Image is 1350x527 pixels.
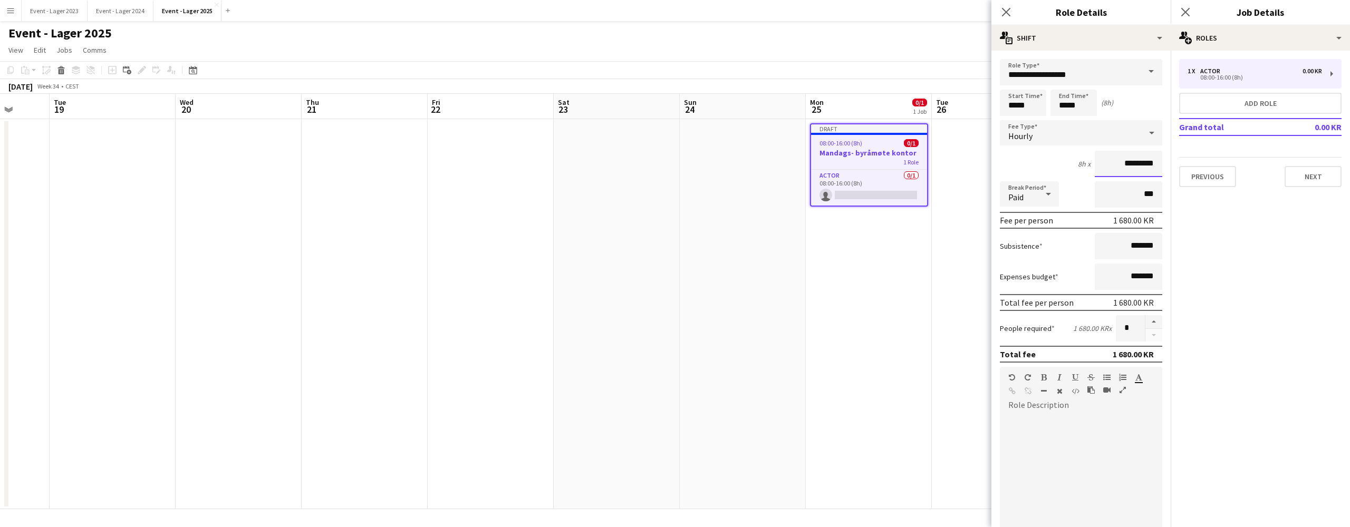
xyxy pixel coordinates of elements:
[934,103,948,115] span: 26
[180,97,194,107] span: Wed
[811,170,927,206] app-card-role: Actor0/108:00-16:00 (8h)
[1280,119,1342,135] td: 0.00 KR
[1087,386,1095,394] button: Paste as plain text
[1171,25,1350,51] div: Roles
[903,158,919,166] span: 1 Role
[1000,272,1058,281] label: Expenses budget
[8,81,33,92] div: [DATE]
[1303,67,1322,75] div: 0.00 KR
[56,45,72,55] span: Jobs
[1008,373,1016,382] button: Undo
[1000,297,1074,308] div: Total fee per person
[991,5,1171,19] h3: Role Details
[1056,387,1063,395] button: Clear Formatting
[1179,119,1280,135] td: Grand total
[54,97,66,107] span: Tue
[8,25,112,41] h1: Event - Lager 2025
[819,139,862,147] span: 08:00-16:00 (8h)
[1073,324,1112,333] div: 1 680.00 KR x
[1000,241,1043,251] label: Subsistence
[810,97,824,107] span: Mon
[65,82,79,90] div: CEST
[1188,75,1322,80] div: 08:00-16:00 (8h)
[1000,215,1053,226] div: Fee per person
[684,97,697,107] span: Sun
[810,123,928,207] app-job-card: Draft08:00-16:00 (8h)0/1Mandags- byråmøte kontor1 RoleActor0/108:00-16:00 (8h)
[1113,215,1154,226] div: 1 680.00 KR
[904,139,919,147] span: 0/1
[1285,166,1342,187] button: Next
[1103,373,1111,382] button: Unordered List
[1113,349,1154,359] div: 1 680.00 KR
[811,148,927,158] h3: Mandags- byråmøte kontor
[306,97,319,107] span: Thu
[991,25,1171,51] div: Shift
[811,124,927,133] div: Draft
[79,43,111,57] a: Comms
[432,97,440,107] span: Fri
[34,45,46,55] span: Edit
[912,99,927,106] span: 0/1
[1000,349,1036,359] div: Total fee
[1119,373,1126,382] button: Ordered List
[153,1,221,21] button: Event - Lager 2025
[1072,387,1079,395] button: HTML Code
[808,103,824,115] span: 25
[304,103,319,115] span: 21
[1040,373,1047,382] button: Bold
[1188,67,1200,75] div: 1 x
[913,108,927,115] div: 1 Job
[1008,192,1024,202] span: Paid
[556,103,570,115] span: 23
[1078,159,1091,169] div: 8h x
[1145,315,1162,329] button: Increase
[52,43,76,57] a: Jobs
[83,45,107,55] span: Comms
[30,43,50,57] a: Edit
[1103,386,1111,394] button: Insert video
[4,43,27,57] a: View
[88,1,153,21] button: Event - Lager 2024
[1040,387,1047,395] button: Horizontal Line
[1200,67,1224,75] div: Actor
[1024,373,1031,382] button: Redo
[936,97,948,107] span: Tue
[35,82,61,90] span: Week 34
[558,97,570,107] span: Sat
[178,103,194,115] span: 20
[1087,373,1095,382] button: Strikethrough
[1000,324,1055,333] label: People required
[430,103,440,115] span: 22
[1008,131,1033,141] span: Hourly
[1135,373,1142,382] button: Text Color
[1179,166,1236,187] button: Previous
[1171,5,1350,19] h3: Job Details
[1119,386,1126,394] button: Fullscreen
[1056,373,1063,382] button: Italic
[1072,373,1079,382] button: Underline
[1101,98,1113,108] div: (8h)
[1113,297,1154,308] div: 1 680.00 KR
[52,103,66,115] span: 19
[1179,93,1342,114] button: Add role
[22,1,88,21] button: Event - Lager 2023
[682,103,697,115] span: 24
[8,45,23,55] span: View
